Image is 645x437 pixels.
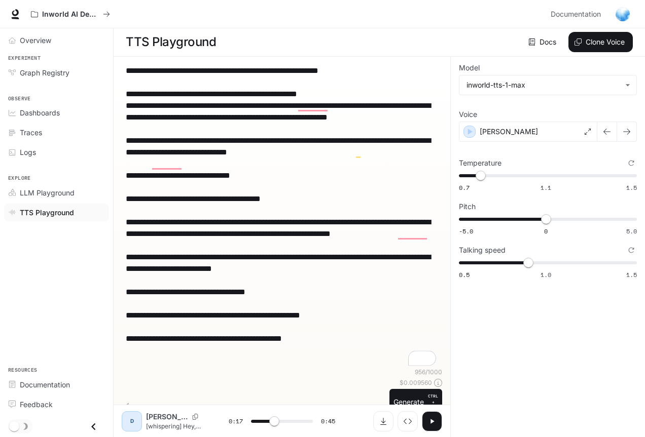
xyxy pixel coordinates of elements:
[4,184,109,202] a: LLM Playground
[626,270,637,279] span: 1.5
[4,124,109,141] a: Traces
[459,75,636,95] div: inworld-tts-1-max
[321,416,335,426] span: 0:45
[459,64,480,71] p: Model
[4,376,109,393] a: Documentation
[541,270,551,279] span: 1.0
[526,32,560,52] a: Docs
[459,160,501,167] p: Temperature
[188,414,202,420] button: Copy Voice ID
[20,67,69,78] span: Graph Registry
[459,270,470,279] span: 0.5
[568,32,633,52] button: Clone Voice
[146,422,204,430] p: [whispering] Hey, want to know a crazy secret about success? 🤫 [warmly] Most of us think we've go...
[459,183,470,192] span: 0.7
[20,147,36,157] span: Logs
[82,416,105,437] button: Close drawer
[459,203,476,210] p: Pitch
[20,107,60,118] span: Dashboards
[9,420,19,431] span: Dark mode toggle
[4,31,109,49] a: Overview
[613,4,633,24] button: User avatar
[415,368,442,376] p: 956 / 1000
[544,227,548,235] span: 0
[20,207,74,218] span: TTS Playground
[626,245,637,256] button: Reset to default
[4,64,109,82] a: Graph Registry
[4,143,109,161] a: Logs
[4,104,109,122] a: Dashboards
[373,411,393,431] button: Download audio
[400,378,432,387] p: $ 0.009560
[42,10,99,19] p: Inworld AI Demos
[146,412,188,422] p: [PERSON_NAME]
[626,227,637,235] span: 5.0
[126,65,438,368] textarea: To enrich screen reader interactions, please activate Accessibility in Grammarly extension settings
[4,204,109,221] a: TTS Playground
[389,389,442,415] button: GenerateCTRL +⏎
[551,8,601,21] span: Documentation
[20,379,70,390] span: Documentation
[459,227,473,235] span: -5.0
[20,399,53,410] span: Feedback
[20,35,51,46] span: Overview
[20,187,75,198] span: LLM Playground
[541,183,551,192] span: 1.1
[459,111,477,118] p: Voice
[398,411,418,431] button: Inspect
[467,80,620,90] div: inworld-tts-1-max
[626,183,637,192] span: 1.5
[480,127,538,137] p: [PERSON_NAME]
[124,413,140,429] div: D
[428,393,438,411] p: ⏎
[122,399,165,415] button: Shortcuts
[229,416,243,426] span: 0:17
[4,395,109,413] a: Feedback
[626,157,637,169] button: Reset to default
[20,127,42,138] span: Traces
[26,4,115,24] button: All workspaces
[547,4,608,24] a: Documentation
[459,247,506,254] p: Talking speed
[616,7,630,21] img: User avatar
[428,393,438,405] p: CTRL +
[126,32,216,52] h1: TTS Playground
